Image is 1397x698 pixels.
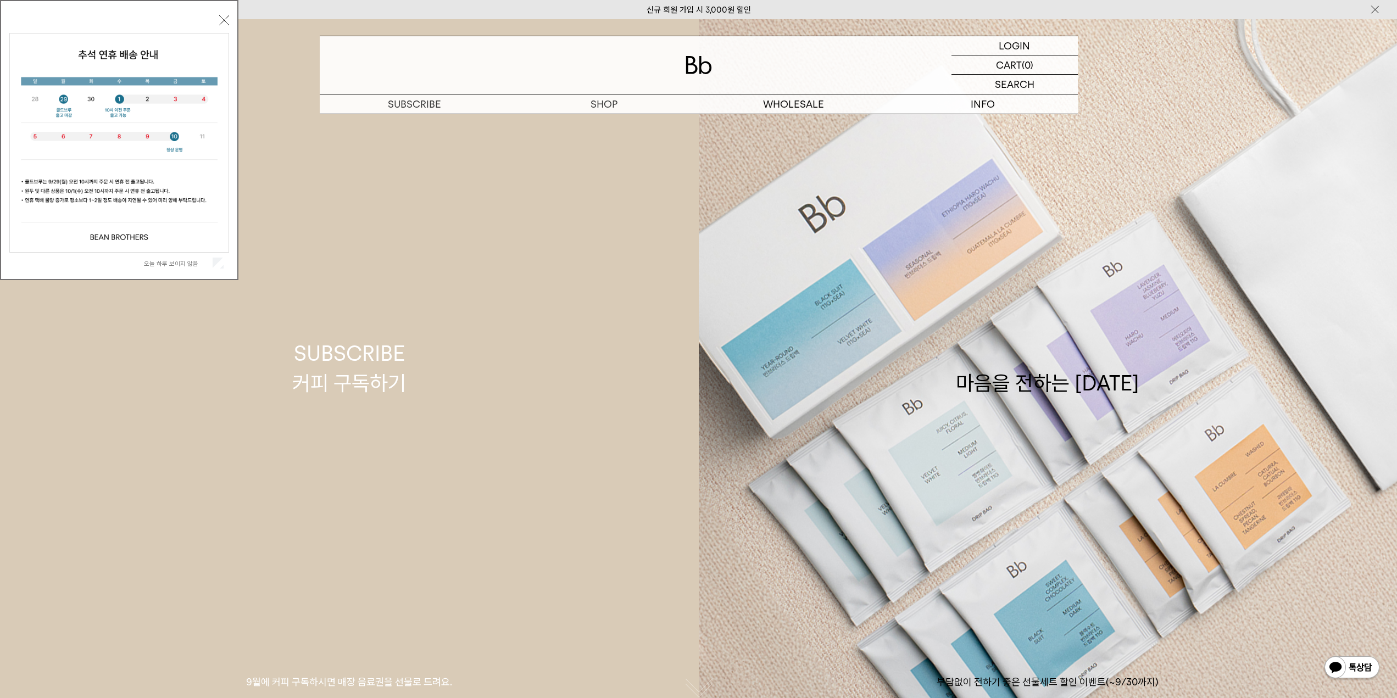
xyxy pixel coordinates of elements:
[1022,55,1033,74] p: (0)
[1323,655,1381,682] img: 카카오톡 채널 1:1 채팅 버튼
[144,260,210,267] label: 오늘 하루 보이지 않음
[888,94,1078,114] p: INFO
[292,339,406,397] div: SUBSCRIBE 커피 구독하기
[647,5,751,15] a: 신규 회원 가입 시 3,000원 할인
[686,56,712,74] img: 로고
[995,75,1034,94] p: SEARCH
[996,55,1022,74] p: CART
[999,36,1030,55] p: LOGIN
[951,36,1078,55] a: LOGIN
[320,94,509,114] a: SUBSCRIBE
[699,94,888,114] p: WHOLESALE
[956,339,1139,397] div: 마음을 전하는 [DATE]
[951,55,1078,75] a: CART (0)
[509,94,699,114] a: SHOP
[219,15,229,25] button: 닫기
[10,33,229,252] img: 5e4d662c6b1424087153c0055ceb1a13_140731.jpg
